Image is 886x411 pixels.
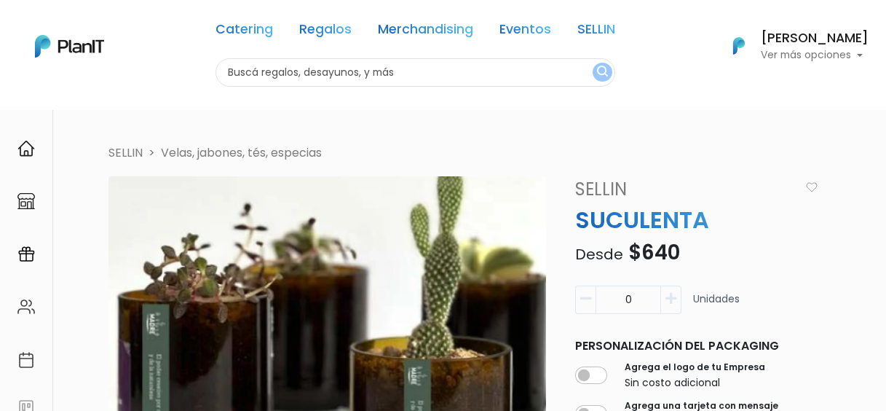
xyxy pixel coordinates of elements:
a: Catering [215,23,273,41]
span: Desde [575,244,623,265]
nav: breadcrumb [100,144,880,165]
input: Buscá regalos, desayunos, y más [215,58,615,87]
a: Merchandising [378,23,473,41]
h6: [PERSON_NAME] [761,32,869,45]
p: SUCULENTA [566,203,826,238]
img: campaigns-02234683943229c281be62815700db0a1741e53638e28bf9629b52c665b00959.svg [17,246,35,263]
p: Ver más opciones [761,50,869,60]
li: SELLIN [108,144,143,162]
p: Sin costo adicional [625,375,765,391]
img: search_button-432b6d5273f82d61273b3651a40e1bd1b912527efae98b1b7a1b2c0702e16a8d.svg [597,66,608,79]
img: PlanIt Logo [723,30,755,62]
img: people-662611757002400ad9ed0e3c099ab2801c6687ba6c219adb57efc949bc21e19d.svg [17,298,35,316]
img: calendar-87d922413cdce8b2cf7b7f5f62616a5cf9e4887200fb71536465627b3292af00.svg [17,351,35,369]
img: heart_icon [806,182,818,192]
a: Velas, jabones, tés, especias [161,144,322,161]
a: Eventos [499,23,551,41]
a: Regalos [299,23,352,41]
button: PlanIt Logo [PERSON_NAME] Ver más opciones [714,27,869,65]
a: SELLIN [566,176,804,203]
img: marketplace-4ceaa7011d94191e9ded77b95e3339b90024bf715f7c57f8cf31f2d8c509eaba.svg [17,192,35,210]
p: Unidades [693,291,740,320]
img: PlanIt Logo [35,35,104,58]
img: home-e721727adea9d79c4d83392d1f703f7f8bce08238fde08b1acbfd93340b81755.svg [17,140,35,157]
span: $640 [628,238,680,267]
p: Personalización del packaging [575,337,818,355]
a: SELLIN [577,23,615,41]
label: Agrega el logo de tu Empresa [625,361,765,374]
